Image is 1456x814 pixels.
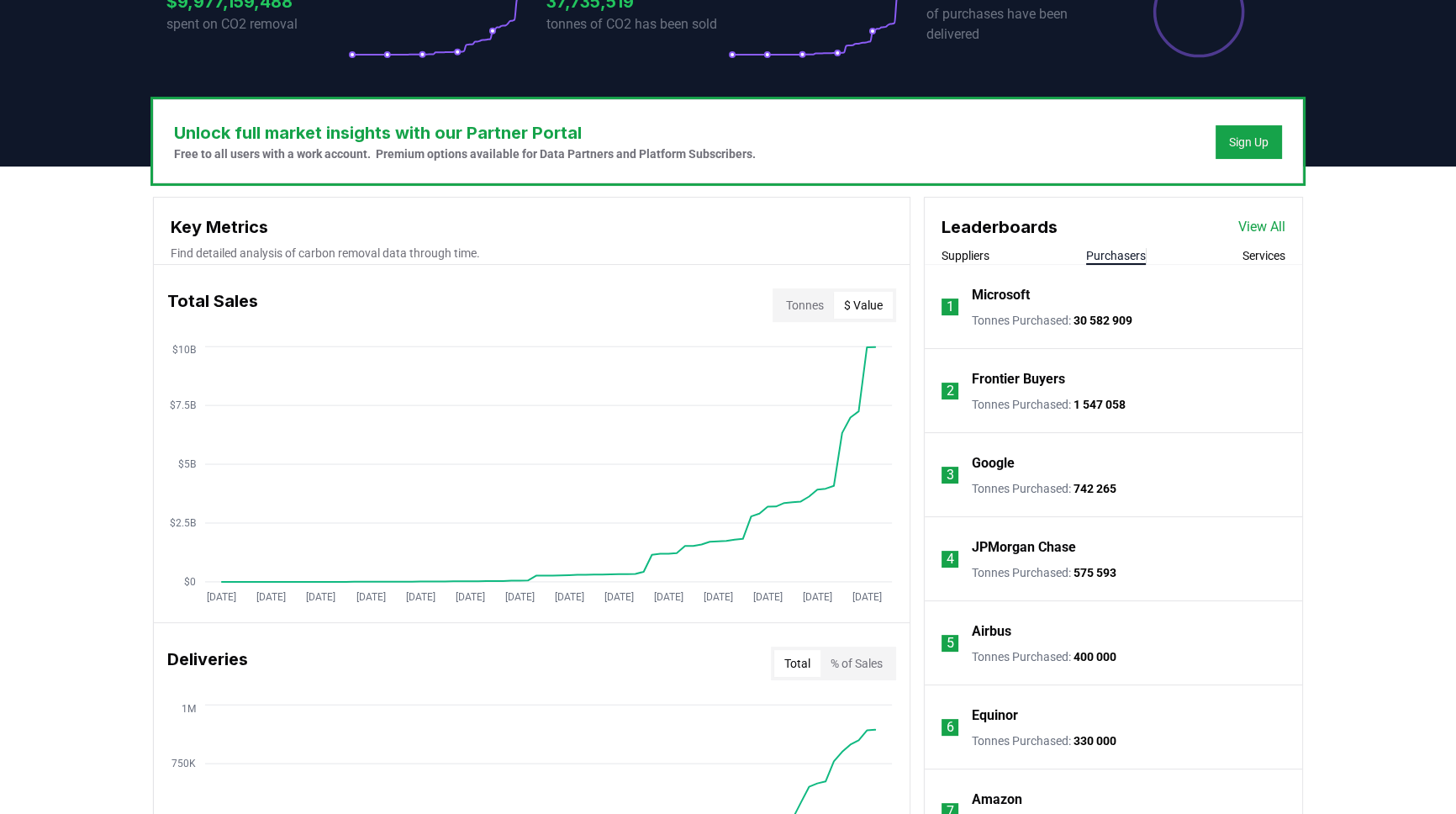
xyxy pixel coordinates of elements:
[972,706,1018,726] a: Equinor
[654,591,683,603] tspan: [DATE]
[947,381,954,401] p: 2
[555,591,584,603] tspan: [DATE]
[942,214,1058,240] h3: Leaderboards
[406,591,435,603] tspan: [DATE]
[947,297,954,317] p: 1
[256,591,286,603] tspan: [DATE]
[942,247,989,264] button: Suppliers
[972,453,1015,473] a: Google
[1074,650,1116,663] span: 400 000
[182,702,196,714] tspan: 1M
[1074,482,1116,495] span: 742 265
[972,537,1076,558] a: JPMorgan Chase
[174,120,756,145] h3: Unlock full market insights with our Partner Portal
[184,576,196,588] tspan: $0
[1242,247,1285,264] button: Services
[174,145,756,162] p: Free to all users with a work account. Premium options available for Data Partners and Platform S...
[972,480,1116,497] p: Tonnes Purchased :
[774,650,820,677] button: Total
[947,717,954,737] p: 6
[505,591,535,603] tspan: [DATE]
[704,591,733,603] tspan: [DATE]
[171,214,893,240] h3: Key Metrics
[170,399,196,411] tspan: $7.5B
[178,458,196,470] tspan: $5B
[972,790,1022,810] a: Amazon
[172,344,196,356] tspan: $10B
[1074,734,1116,748] span: 330 000
[1074,314,1132,327] span: 30 582 909
[604,591,634,603] tspan: [DATE]
[753,591,783,603] tspan: [DATE]
[1238,217,1285,237] a: View All
[207,591,236,603] tspan: [DATE]
[1216,125,1282,159] button: Sign Up
[972,369,1065,389] a: Frontier Buyers
[947,633,954,653] p: 5
[1074,398,1126,411] span: 1 547 058
[972,396,1126,413] p: Tonnes Purchased :
[1229,134,1269,151] a: Sign Up
[456,591,485,603] tspan: [DATE]
[307,591,336,603] tspan: [DATE]
[972,312,1132,329] p: Tonnes Purchased :
[947,465,954,485] p: 3
[972,648,1116,665] p: Tonnes Purchased :
[972,621,1011,642] a: Airbus
[1074,566,1116,579] span: 575 593
[356,591,386,603] tspan: [DATE]
[803,591,832,603] tspan: [DATE]
[852,591,882,603] tspan: [DATE]
[947,549,954,569] p: 4
[820,650,893,677] button: % of Sales
[926,4,1108,45] p: of purchases have been delivered
[167,288,258,322] h3: Total Sales
[776,292,834,319] button: Tonnes
[972,285,1030,305] a: Microsoft
[171,758,196,769] tspan: 750K
[170,517,196,529] tspan: $2.5B
[546,14,728,34] p: tonnes of CO2 has been sold
[834,292,893,319] button: $ Value
[167,647,248,680] h3: Deliveries
[1086,247,1146,264] button: Purchasers
[972,564,1116,581] p: Tonnes Purchased :
[166,14,348,34] p: spent on CO2 removal
[972,732,1116,749] p: Tonnes Purchased :
[171,245,893,262] p: Find detailed analysis of carbon removal data through time.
